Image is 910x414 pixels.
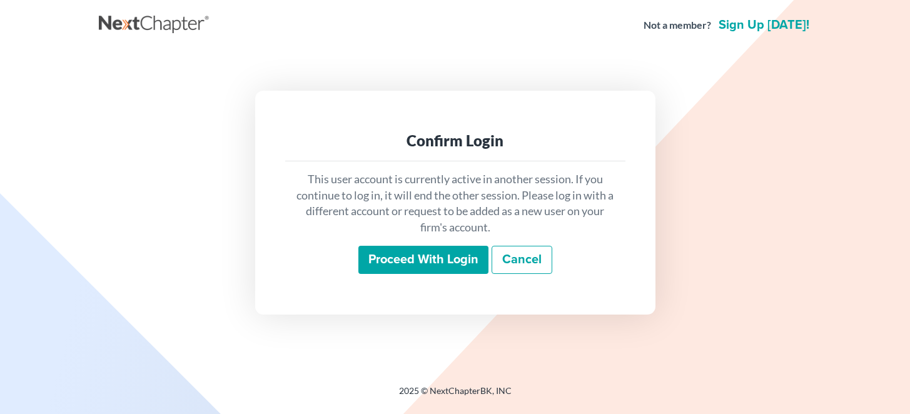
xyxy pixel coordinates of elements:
a: Sign up [DATE]! [716,19,812,31]
div: Confirm Login [295,131,615,151]
div: 2025 © NextChapterBK, INC [99,385,812,407]
strong: Not a member? [644,18,711,33]
p: This user account is currently active in another session. If you continue to log in, it will end ... [295,171,615,236]
input: Proceed with login [358,246,488,275]
a: Cancel [492,246,552,275]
